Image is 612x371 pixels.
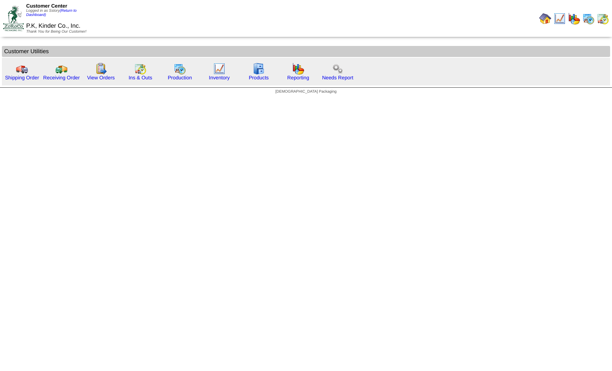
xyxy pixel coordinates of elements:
span: Logged in as Sstory [26,9,77,17]
img: line_graph.gif [213,63,225,75]
img: truck.gif [16,63,28,75]
img: home.gif [539,13,551,25]
a: (Return to Dashboard) [26,9,77,17]
img: graph.gif [568,13,580,25]
img: calendarprod.gif [582,13,595,25]
img: workflow.png [332,63,344,75]
span: [DEMOGRAPHIC_DATA] Packaging [275,90,337,94]
img: graph.gif [292,63,304,75]
span: Thank You for Being Our Customer! [26,30,87,34]
img: truck2.gif [55,63,68,75]
a: Production [168,75,192,81]
a: Inventory [209,75,230,81]
img: calendarprod.gif [174,63,186,75]
a: Shipping Order [5,75,39,81]
span: P.K, Kinder Co., Inc. [26,23,80,29]
img: calendarinout.gif [597,13,609,25]
img: ZoRoCo_Logo(Green%26Foil)%20jpg.webp [3,6,24,31]
td: Customer Utilities [2,46,610,57]
a: Reporting [287,75,309,81]
a: Receiving Order [43,75,80,81]
a: Ins & Outs [129,75,152,81]
img: calendarinout.gif [134,63,146,75]
img: line_graph.gif [554,13,566,25]
img: cabinet.gif [253,63,265,75]
span: Customer Center [26,3,67,9]
a: Needs Report [322,75,353,81]
a: View Orders [87,75,115,81]
img: workorder.gif [95,63,107,75]
a: Products [249,75,269,81]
